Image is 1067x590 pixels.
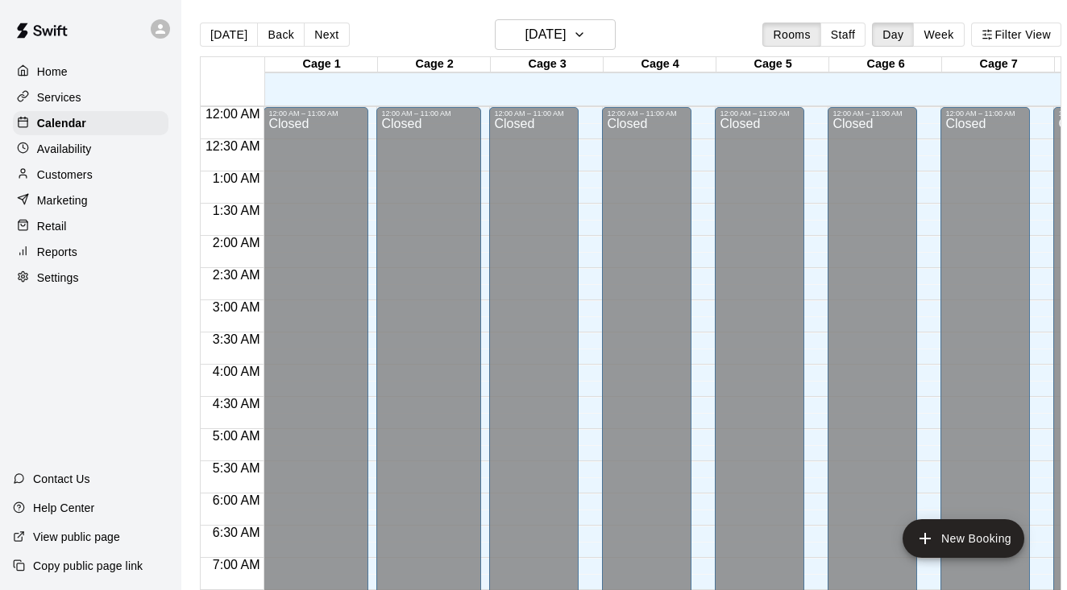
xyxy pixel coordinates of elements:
button: Week [913,23,964,47]
p: Customers [37,167,93,183]
a: Services [13,85,168,109]
span: 3:30 AM [209,332,264,346]
span: 4:00 AM [209,365,264,378]
p: Reports [37,244,77,260]
div: 12:00 AM – 11:00 AM [720,109,799,118]
div: Cage 7 [942,57,1055,72]
div: 12:00 AM – 11:00 AM [945,109,1025,118]
div: 12:00 AM – 11:00 AM [381,109,476,118]
p: Services [37,89,81,105]
a: Home [13,60,168,84]
p: Settings [37,270,79,286]
span: 2:00 AM [209,236,264,250]
span: 5:30 AM [209,461,264,475]
button: Next [304,23,349,47]
a: Reports [13,240,168,264]
p: Marketing [37,192,88,208]
p: Calendar [37,115,86,131]
button: add [903,519,1024,558]
div: Cage 3 [491,57,604,72]
p: View public page [33,529,120,545]
div: Cage 4 [604,57,716,72]
a: Marketing [13,188,168,212]
span: 3:00 AM [209,300,264,314]
a: Customers [13,163,168,187]
p: Availability [37,141,92,157]
p: Contact Us [33,471,90,487]
a: Settings [13,266,168,290]
div: Cage 6 [829,57,942,72]
div: 12:00 AM – 11:00 AM [832,109,912,118]
span: 2:30 AM [209,268,264,282]
button: Back [257,23,305,47]
p: Copy public page link [33,558,143,574]
span: 4:30 AM [209,397,264,411]
div: Cage 2 [378,57,491,72]
span: 1:00 AM [209,171,264,185]
span: 1:30 AM [209,204,264,217]
button: Rooms [762,23,820,47]
div: Cage 1 [265,57,378,72]
h6: [DATE] [525,23,566,46]
span: 12:30 AM [201,139,264,153]
div: 12:00 AM – 11:00 AM [607,109,687,118]
div: 12:00 AM – 11:00 AM [494,109,574,118]
span: 7:00 AM [209,558,264,571]
span: 6:30 AM [209,526,264,539]
div: Cage 5 [716,57,829,72]
span: 6:00 AM [209,493,264,507]
button: [DATE] [200,23,258,47]
div: 12:00 AM – 11:00 AM [268,109,363,118]
button: [DATE] [495,19,616,50]
span: 5:00 AM [209,429,264,443]
p: Help Center [33,500,94,516]
button: Day [872,23,914,47]
a: Retail [13,214,168,238]
p: Home [37,64,68,80]
button: Staff [820,23,866,47]
a: Calendar [13,111,168,135]
p: Retail [37,218,67,234]
span: 12:00 AM [201,107,264,121]
a: Availability [13,137,168,161]
button: Filter View [971,23,1061,47]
